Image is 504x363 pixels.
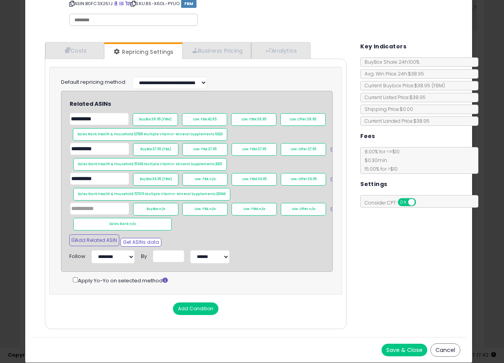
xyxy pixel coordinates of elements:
[153,147,171,151] span: 37.95 (FBA)
[182,42,251,59] a: Business Pricing
[361,70,424,77] span: Avg. Win Price 24h: $38.95
[173,302,219,315] button: Add Condition
[361,157,387,164] span: $0.30 min
[361,82,445,89] span: Current Buybox Price:
[73,158,227,171] div: Sales Rank:
[361,106,413,112] span: Shipping Price: $0.00
[159,207,165,211] span: n/a
[61,79,126,86] label: Default repricing method:
[182,173,228,186] div: Low. FBA:
[432,82,445,89] span: ( FBM )
[361,148,400,172] span: 8.00 % for <= $10
[152,177,172,181] span: 36.95 (FBM)
[361,166,398,172] span: 15.00 % for > $10
[281,203,326,216] div: Low. Offer:
[361,199,426,206] span: Consider CPT:
[360,42,406,52] h5: Key Indicators
[133,173,178,186] div: BuyBox:
[119,0,124,7] a: All offer listings
[208,147,217,151] span: 37.95
[98,132,222,136] span: Health & Household:127000 Multiple Vitamin-Mineral Supplements:5626
[415,199,428,206] span: OFF
[281,143,326,156] div: Low. Offer:
[125,0,130,7] a: Your listing only
[73,276,333,285] div: Apply Yo-Yo on selected method
[382,344,427,356] button: Save & Close
[120,238,161,247] button: Get ASINs data
[133,143,178,156] div: BuyBox:
[232,173,277,186] div: Low. FBM:
[45,42,104,59] a: Costs
[308,147,316,151] span: 37.95
[114,0,118,7] a: BuyBox page
[309,207,315,211] span: n/a
[231,113,276,126] div: Low. FBM:
[209,207,216,211] span: n/a
[104,44,182,60] a: Repricing Settings
[280,113,326,126] div: Low. Offer:
[182,203,228,216] div: Low. FBA:
[430,343,460,357] button: Cancel
[257,117,266,122] span: 38.95
[398,199,408,206] span: ON
[98,192,226,196] span: Health & Household:707315 Multiple Vitamin-Mineral Supplements:28044
[208,117,217,122] span: 42.85
[232,203,277,216] div: Low. FBM:
[73,128,227,141] div: Sales Rank:
[69,250,85,260] div: Follow
[360,179,387,189] h5: Settings
[307,117,316,122] span: 38.95
[259,207,265,211] span: n/a
[414,82,445,89] span: $38.95
[73,188,230,201] div: Sales Rank:
[130,222,136,226] span: n/a
[182,113,227,126] div: Low. FBA:
[73,218,172,230] div: Sales Rank:
[361,118,430,124] span: Current Landed Price: $38.95
[152,117,172,122] span: 38.95 (FBM)
[258,177,267,181] span: 36.95
[133,113,178,126] div: BuyBox:
[69,234,119,246] button: Add Related ASIN
[133,203,178,216] div: BuyBox:
[361,59,419,65] span: BuyBox Share 24h: 100%
[308,177,317,181] span: 36.95
[141,250,147,260] div: By
[209,177,216,181] span: n/a
[258,147,266,151] span: 37.95
[251,42,309,59] a: Analytics
[360,131,375,141] h5: Fees
[232,143,277,156] div: Low. FBM:
[182,143,228,156] div: Low. FBA:
[98,162,222,166] span: Health & Household:51696 Multiple Vitamin-Mineral Supplements:2025
[361,94,426,101] span: Current Listed Price: $38.95
[70,101,338,107] h4: Related ASINs
[281,173,326,186] div: Low. Offer:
